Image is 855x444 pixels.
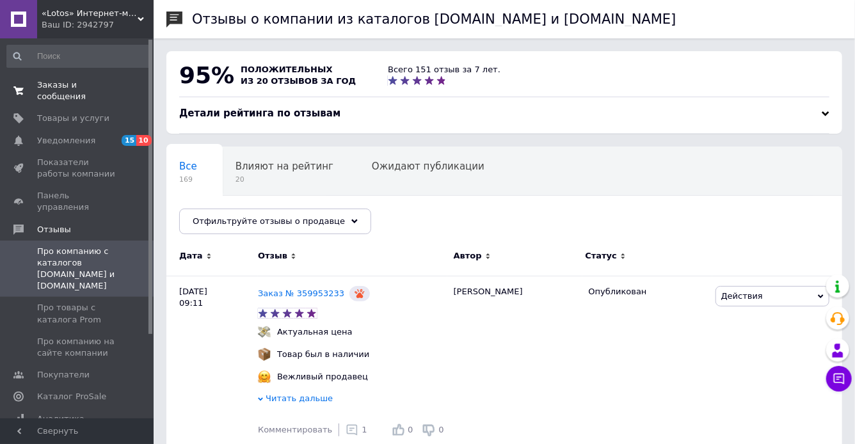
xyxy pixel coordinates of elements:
span: Показатели работы компании [37,157,118,180]
span: положительных [241,65,332,74]
span: Действия [721,291,763,301]
div: Всего 151 отзыв за 7 лет. [388,64,500,75]
div: Опубликован [589,286,706,297]
div: Актуальная цена [274,326,356,338]
button: Чат с покупателем [826,366,852,392]
span: Влияют на рейтинг [236,161,333,172]
img: :package: [258,348,271,361]
span: Отзыв [258,250,287,262]
span: 169 [179,175,197,184]
div: 1 [346,424,367,436]
div: Вежливый продавец [274,371,371,383]
span: Про компанию на сайте компании [37,336,118,359]
span: 0 [438,425,443,434]
img: :money_with_wings: [258,326,271,338]
span: Читать дальше [266,393,333,403]
div: Ваш ID: 2942797 [42,19,154,31]
span: Детали рейтинга по отзывам [179,107,340,119]
span: Дата [179,250,203,262]
div: Опубликованы без комментария [166,196,344,244]
span: Товары и услуги [37,113,109,124]
span: «Lotos» Интернет-магазин красоты и здоровья [42,8,138,19]
span: Ожидают публикации [372,161,484,172]
span: Про компанию с каталогов [DOMAIN_NAME] и [DOMAIN_NAME] [37,246,118,292]
span: Все [179,161,197,172]
span: Про товары с каталога Prom [37,302,118,325]
span: Статус [586,250,618,262]
div: Читать дальше [258,393,447,408]
span: Комментировать [258,425,332,434]
span: Отфильтруйте отзывы о продавце [193,216,345,226]
span: 0 [408,425,413,434]
span: 10 [136,135,151,146]
h1: Отзывы о компании из каталогов [DOMAIN_NAME] и [DOMAIN_NAME] [192,12,676,27]
input: Поиск [6,45,151,68]
span: Покупатели [37,369,90,381]
span: Уведомления [37,135,95,147]
span: Автор [454,250,482,262]
span: 20 [236,175,333,184]
div: Товар был в наличии [274,349,372,360]
a: Заказ № 359953233 [258,289,344,298]
div: Детали рейтинга по отзывам [179,107,829,120]
span: Каталог ProSale [37,391,106,402]
span: Заказы и сообщения [37,79,118,102]
span: из 20 отзывов за год [241,76,356,86]
span: 15 [122,135,136,146]
span: 1 [362,425,367,434]
span: Панель управления [37,190,118,213]
img: :hugging_face: [258,370,271,383]
span: Опубликованы без комме... [179,209,318,221]
span: Аналитика [37,413,84,425]
div: Комментировать [258,424,332,436]
span: 95% [179,62,234,88]
span: Отзывы [37,224,71,235]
